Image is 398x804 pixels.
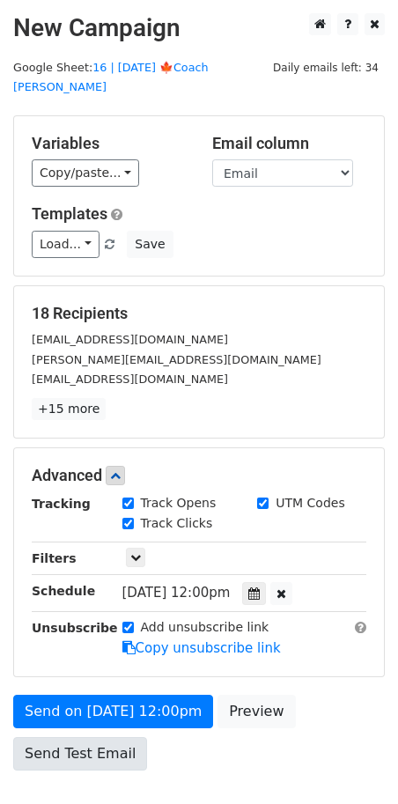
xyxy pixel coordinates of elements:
a: Daily emails left: 34 [267,61,385,74]
label: Track Clicks [141,514,213,533]
a: Load... [32,231,99,258]
small: [EMAIL_ADDRESS][DOMAIN_NAME] [32,372,228,386]
span: Daily emails left: 34 [267,58,385,77]
span: [DATE] 12:00pm [122,585,231,601]
small: [PERSON_NAME][EMAIL_ADDRESS][DOMAIN_NAME] [32,353,321,366]
small: Google Sheet: [13,61,209,94]
strong: Schedule [32,584,95,598]
label: Add unsubscribe link [141,618,269,637]
h5: Email column [212,134,366,153]
h5: Advanced [32,466,366,485]
a: Send on [DATE] 12:00pm [13,695,213,728]
a: +15 more [32,398,106,420]
strong: Tracking [32,497,91,511]
label: Track Opens [141,494,217,513]
h2: New Campaign [13,13,385,43]
iframe: Chat Widget [310,719,398,804]
label: UTM Codes [276,494,344,513]
a: Preview [217,695,295,728]
a: Templates [32,204,107,223]
strong: Filters [32,551,77,565]
h5: Variables [32,134,186,153]
a: Send Test Email [13,737,147,771]
strong: Unsubscribe [32,621,118,635]
h5: 18 Recipients [32,304,366,323]
a: Copy unsubscribe link [122,640,281,656]
small: [EMAIL_ADDRESS][DOMAIN_NAME] [32,333,228,346]
a: 16 | [DATE] 🍁Coach [PERSON_NAME] [13,61,209,94]
button: Save [127,231,173,258]
a: Copy/paste... [32,159,139,187]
